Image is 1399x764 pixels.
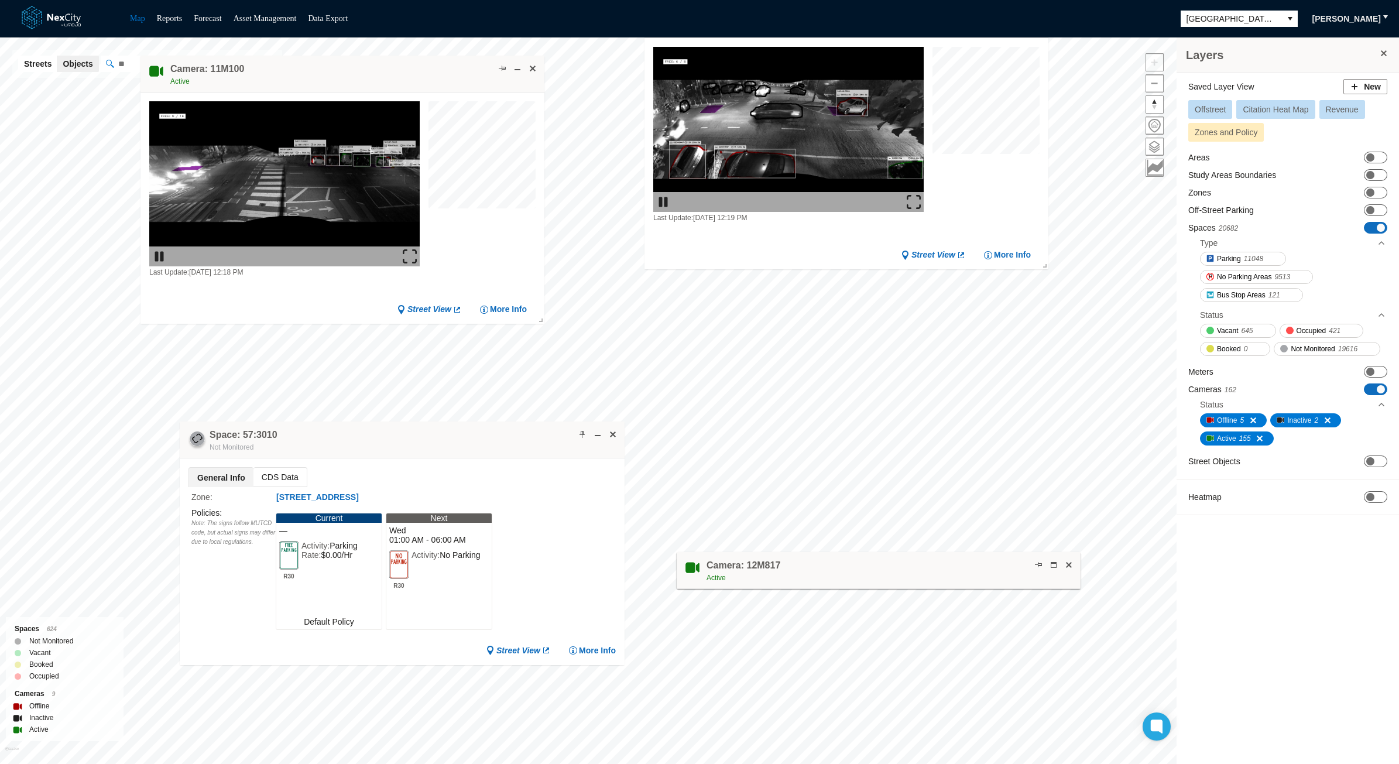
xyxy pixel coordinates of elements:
a: Street View [397,304,462,316]
div: Status [1200,396,1386,413]
button: Zoom in [1146,53,1164,71]
span: Offline [1217,414,1237,426]
div: Type [1200,237,1218,249]
span: Rate: [301,550,321,560]
button: More Info [983,249,1031,261]
img: video [653,47,924,212]
a: Street View [486,645,551,656]
span: 9513 [1274,271,1290,283]
label: Saved Layer View [1188,81,1254,92]
span: Activity: [301,541,330,550]
span: 5 [1240,414,1244,426]
span: 2 [1315,414,1319,426]
span: No Parking Areas [1217,271,1271,283]
span: 645 [1241,325,1253,337]
span: Active [707,574,726,582]
button: Zones and Policy [1188,123,1264,142]
span: More Info [994,249,1031,261]
span: Streets [24,58,52,70]
span: Zones and Policy [1195,128,1257,137]
span: 01:00 AM - 06:00 AM [389,535,489,544]
span: Active [1217,433,1236,444]
h4: Double-click to make header text selectable [707,559,780,572]
label: Policies : [191,508,222,518]
span: No Parking [440,550,480,560]
button: Booked0 [1200,342,1270,356]
span: Not Monitored [1291,343,1335,355]
button: Active155 [1200,431,1274,446]
label: Zone : [191,491,276,503]
span: Objects [63,58,92,70]
img: expand [907,195,921,209]
span: R30 [389,580,409,589]
button: Occupied421 [1280,324,1364,338]
label: Street Objects [1188,455,1240,467]
div: Double-click to make header text selectable [707,559,780,584]
button: Offline5 [1200,413,1267,427]
span: Offstreet [1195,105,1226,114]
span: Zoom in [1146,54,1163,71]
label: Meters [1188,366,1213,378]
div: Type [1200,234,1386,252]
button: New [1343,79,1387,94]
h4: Double-click to make header text selectable [170,63,244,76]
a: Map [130,14,145,23]
div: Double-click to make header text selectable [210,429,277,453]
div: Cameras [15,688,115,700]
img: play [656,195,670,209]
span: Revenue [1326,105,1359,114]
label: Active [29,724,49,735]
button: Streets [18,56,57,72]
label: Booked [29,659,53,670]
a: Forecast [194,14,221,23]
div: Default Policy [276,614,382,629]
span: Citation Heat Map [1243,105,1308,114]
span: Parking [330,541,357,550]
span: 421 [1329,325,1340,337]
label: Vacant [29,647,50,659]
div: Next [386,513,492,523]
span: R30 [279,570,299,580]
button: Objects [57,56,98,72]
div: Note: The signs follow MUTCD code, but actual signs may differ due to local regulations. [191,519,276,547]
button: Revenue [1319,100,1365,119]
span: Booked [1217,343,1241,355]
span: 20682 [1219,224,1238,232]
span: 624 [47,626,57,632]
label: Off-Street Parking [1188,204,1254,216]
button: No Parking Areas9513 [1200,270,1313,284]
label: Areas [1188,152,1210,163]
button: Vacant645 [1200,324,1276,338]
span: 121 [1268,289,1280,301]
label: Inactive [29,712,53,724]
label: Cameras [1188,383,1236,396]
span: Street View [496,645,540,656]
span: Active [170,77,190,85]
label: Heatmap [1188,491,1222,503]
span: Inactive [1287,414,1311,426]
span: Bus Stop Areas [1217,289,1266,301]
span: Parking [1217,253,1241,265]
span: Activity: [412,550,440,560]
a: Reports [157,14,183,23]
span: 162 [1225,386,1236,394]
button: Zoom out [1146,74,1164,92]
a: Data Export [308,14,348,23]
button: [STREET_ADDRESS] [276,492,359,503]
a: Asset Management [234,14,297,23]
h3: Layers [1186,47,1378,63]
a: Mapbox homepage [5,747,19,760]
img: expand [403,249,417,263]
div: Status [1200,306,1386,324]
div: Spaces [15,623,115,635]
span: $0.00/Hr [321,550,352,560]
button: Citation Heat Map [1236,100,1315,119]
label: Offline [29,700,49,712]
span: Wed [389,526,489,535]
span: 9 [52,691,56,697]
span: Street View [911,249,955,261]
span: Street View [407,304,451,316]
span: More Info [490,304,527,316]
span: New [1364,81,1381,92]
span: More Info [579,645,616,656]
